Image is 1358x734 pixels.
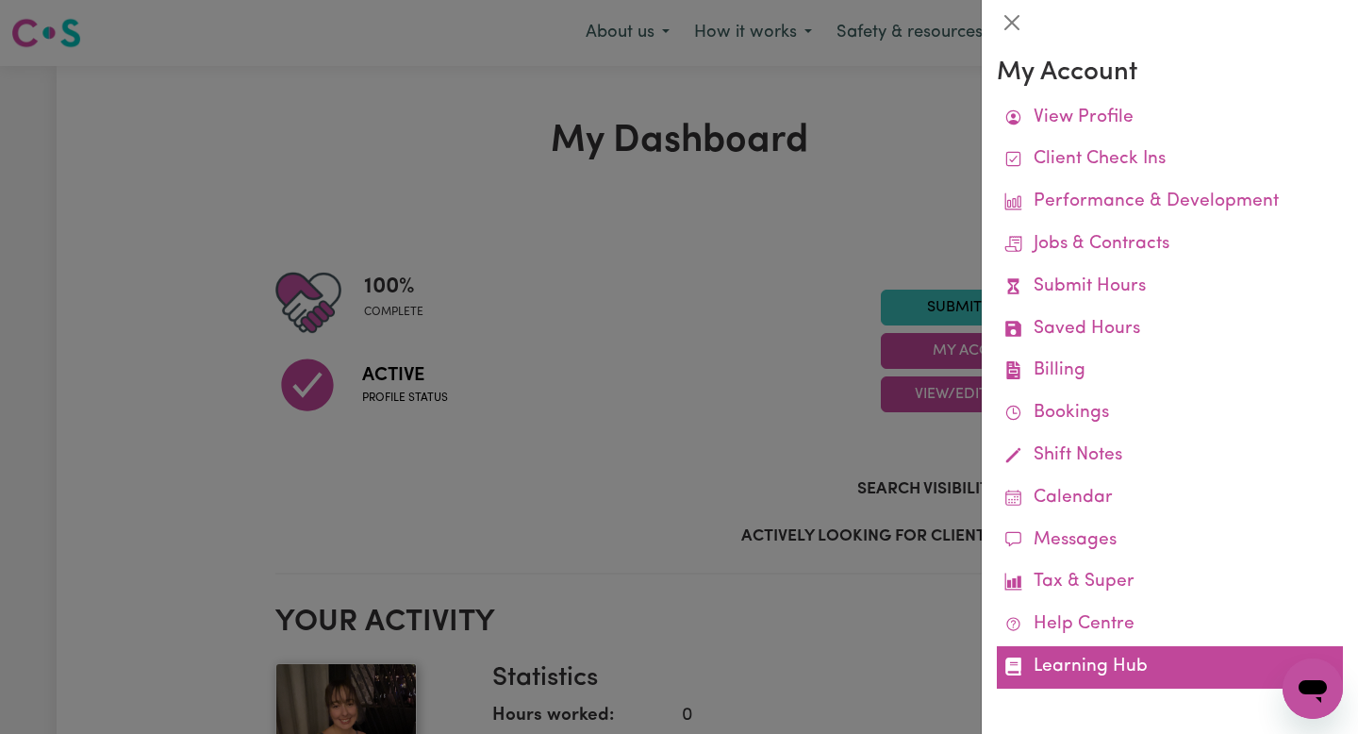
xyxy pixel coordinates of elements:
[997,58,1343,90] h3: My Account
[997,97,1343,140] a: View Profile
[997,392,1343,435] a: Bookings
[997,561,1343,604] a: Tax & Super
[997,520,1343,562] a: Messages
[997,646,1343,689] a: Learning Hub
[997,8,1027,38] button: Close
[997,139,1343,181] a: Client Check Ins
[997,309,1343,351] a: Saved Hours
[997,604,1343,646] a: Help Centre
[997,224,1343,266] a: Jobs & Contracts
[997,350,1343,392] a: Billing
[997,181,1343,224] a: Performance & Development
[997,435,1343,477] a: Shift Notes
[1283,659,1343,719] iframe: Button to launch messaging window
[997,266,1343,309] a: Submit Hours
[997,477,1343,520] a: Calendar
